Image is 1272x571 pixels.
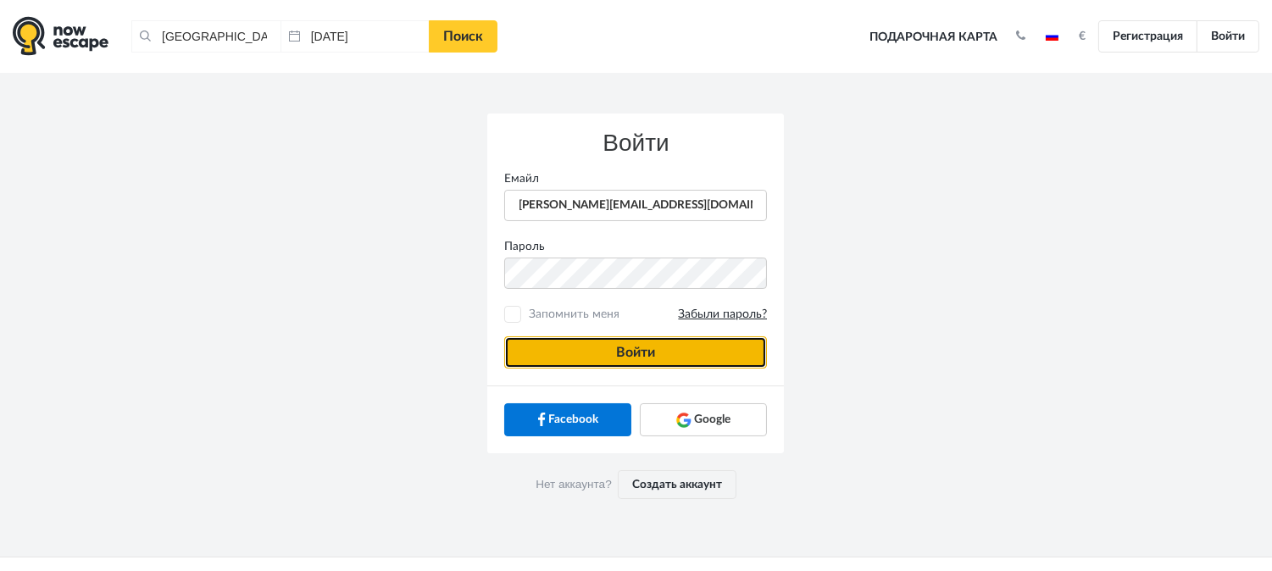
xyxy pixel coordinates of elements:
[492,238,780,255] label: Пароль
[1080,30,1086,42] strong: €
[281,20,430,53] input: Дата
[548,411,598,428] span: Facebook
[1071,28,1095,45] button: €
[429,20,497,53] a: Поиск
[618,470,736,499] a: Создать аккаунт
[508,309,519,320] input: Запомнить меняЗабыли пароль?
[504,336,767,369] button: Войти
[1197,20,1259,53] a: Войти
[525,306,767,323] span: Запомнить меня
[678,307,767,323] a: Забыли пароль?
[1098,20,1197,53] a: Регистрация
[131,20,281,53] input: Город или название квеста
[487,453,784,516] div: Нет аккаунта?
[504,130,767,157] h3: Войти
[864,19,1003,56] a: Подарочная карта
[1046,32,1058,41] img: ru.jpg
[504,403,631,435] a: Facebook
[694,411,730,428] span: Google
[492,170,780,187] label: Емайл
[13,16,108,56] img: logo
[640,403,767,435] a: Google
